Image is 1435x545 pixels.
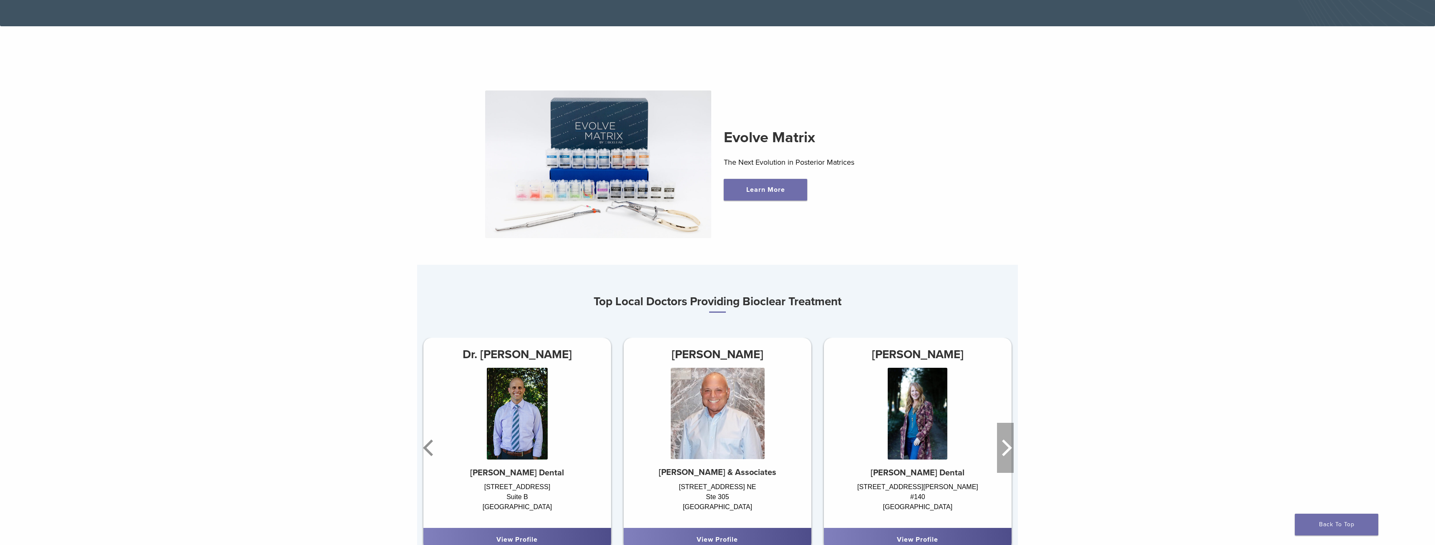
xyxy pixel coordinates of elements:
a: View Profile [897,535,938,544]
h3: Top Local Doctors Providing Bioclear Treatment [417,291,1018,313]
strong: [PERSON_NAME] Dental [871,468,964,478]
strong: [PERSON_NAME] & Associates [659,467,776,477]
div: [STREET_ADDRESS][PERSON_NAME] #140 [GEOGRAPHIC_DATA] [824,482,1012,520]
div: [STREET_ADDRESS] NE Ste 305 [GEOGRAPHIC_DATA] [624,482,811,520]
h2: Evolve Matrix [724,128,950,148]
a: Learn More [724,179,807,201]
a: View Profile [697,535,738,544]
div: [STREET_ADDRESS] Suite B [GEOGRAPHIC_DATA] [423,482,611,520]
a: Back To Top [1295,514,1378,535]
img: Dr. Brent Robinson [487,368,548,460]
strong: [PERSON_NAME] Dental [470,468,564,478]
img: Dr. Rose Holdren [888,368,947,460]
button: Next [997,423,1014,473]
button: Previous [421,423,438,473]
img: Evolve Matrix [485,90,712,238]
img: Dr. James Rosenwald [670,368,764,460]
a: View Profile [496,535,538,544]
h3: [PERSON_NAME] [624,344,811,364]
h3: Dr. [PERSON_NAME] [423,344,611,364]
p: The Next Evolution in Posterior Matrices [724,156,950,168]
h3: [PERSON_NAME] [824,344,1012,364]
